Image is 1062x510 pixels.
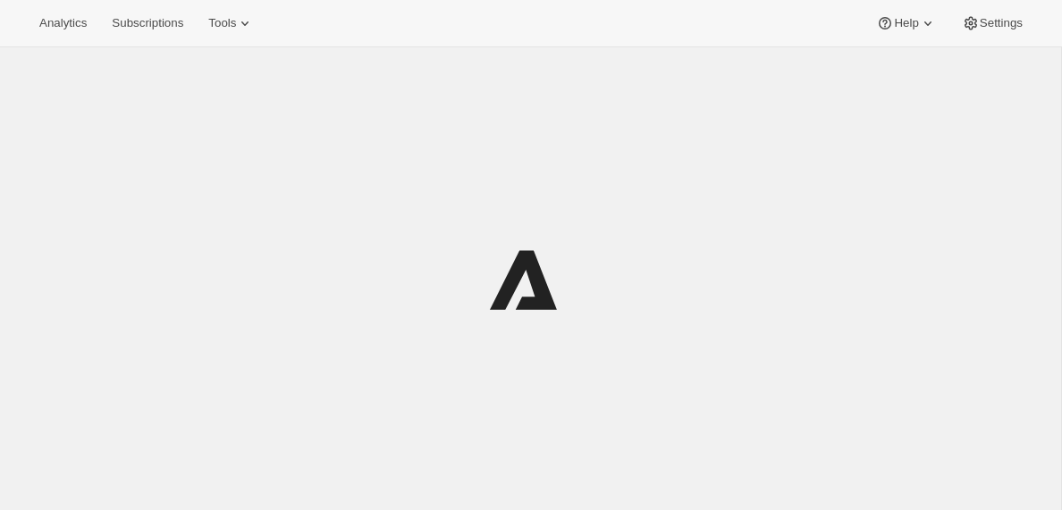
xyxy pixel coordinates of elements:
button: Analytics [29,11,97,36]
span: Settings [980,16,1023,30]
span: Analytics [39,16,87,30]
span: Help [894,16,918,30]
span: Subscriptions [112,16,183,30]
span: Tools [208,16,236,30]
button: Subscriptions [101,11,194,36]
button: Help [865,11,947,36]
button: Settings [951,11,1033,36]
button: Tools [198,11,265,36]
